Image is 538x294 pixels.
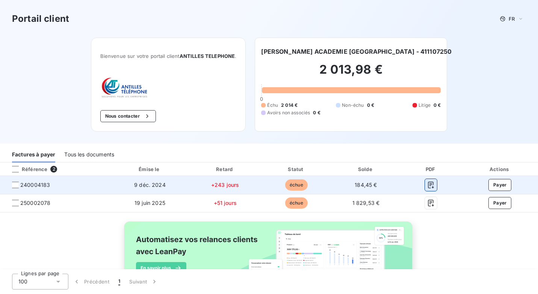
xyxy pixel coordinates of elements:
span: 100 [18,278,27,285]
span: échue [285,179,308,191]
h2: 2 013,98 € [261,62,441,85]
div: Statut [263,165,330,173]
span: Bienvenue sur votre portail client . [100,53,237,59]
span: 0 € [313,109,320,116]
div: Factures à payer [12,147,55,162]
span: 0 € [367,102,374,109]
div: Retard [190,165,260,173]
span: Avoirs non associés [267,109,310,116]
span: Échu [267,102,278,109]
span: 250002078 [20,199,50,207]
span: Non-échu [342,102,364,109]
span: 1 [118,278,120,285]
span: 9 déc. 2024 [134,182,166,188]
span: 2 014 € [281,102,298,109]
span: 19 juin 2025 [134,200,165,206]
span: 0 [260,96,263,102]
img: Company logo [100,77,148,98]
span: échue [285,197,308,209]
span: ANTILLES TELEPHONE [180,53,235,59]
div: Émise le [112,165,188,173]
span: 1 829,53 € [352,200,380,206]
button: Suivant [125,274,163,289]
div: Référence [6,166,47,173]
button: Nous contacter [100,110,156,122]
span: 240004183 [20,181,50,189]
h6: [PERSON_NAME] ACADEMIE [GEOGRAPHIC_DATA] - 411107250 [261,47,452,56]
span: 184,45 € [355,182,377,188]
div: Solde [333,165,399,173]
span: Litige [419,102,431,109]
span: 2 [50,166,57,173]
span: FR [509,16,515,22]
span: +243 jours [211,182,239,188]
div: Actions [463,165,536,173]
div: PDF [402,165,460,173]
button: Précédent [68,274,114,289]
button: Payer [488,179,512,191]
button: Payer [488,197,512,209]
span: +51 jours [214,200,237,206]
div: Tous les documents [64,147,114,162]
button: 1 [114,274,125,289]
h3: Portail client [12,12,69,26]
span: 0 € [434,102,441,109]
